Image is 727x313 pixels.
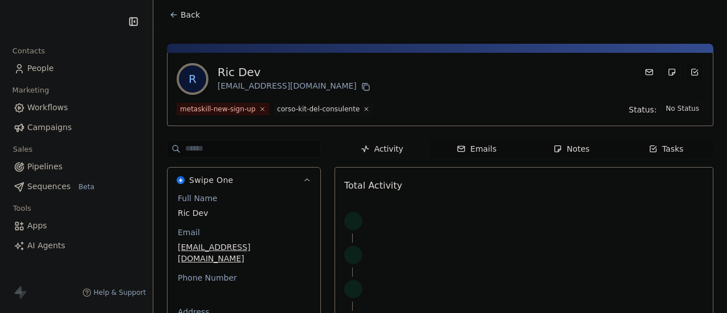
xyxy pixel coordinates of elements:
button: Swipe OneSwipe One [168,168,320,193]
span: Sequences [27,181,70,193]
span: Email [176,227,202,238]
span: Marketing [7,82,54,99]
a: Apps [9,216,144,235]
a: Help & Support [82,288,146,297]
span: Sales [8,141,37,158]
span: Full Name [176,193,220,204]
div: Notes [553,143,590,155]
a: Workflows [9,98,144,117]
span: Workflows [27,102,68,114]
div: metaskill-new-sign-up [180,104,256,114]
span: Back [181,9,200,20]
span: People [27,62,54,74]
img: Swipe One [177,176,185,184]
span: Beta [75,181,98,193]
div: Ric Dev [218,64,373,80]
span: Swipe One [189,174,233,186]
a: Pipelines [9,157,144,176]
span: Help & Support [94,288,146,297]
button: No Status [661,102,704,115]
span: Total Activity [344,180,402,191]
span: Contacts [7,43,50,60]
div: Tasks [649,143,684,155]
div: [EMAIL_ADDRESS][DOMAIN_NAME] [218,80,373,94]
span: Pipelines [27,161,62,173]
a: AI Agents [9,236,144,255]
span: [EMAIL_ADDRESS][DOMAIN_NAME] [178,241,310,264]
span: AI Agents [27,240,65,252]
div: corso-kit-del-consulente [277,104,360,114]
button: Back [162,5,207,25]
div: Emails [457,143,496,155]
a: People [9,59,144,78]
span: Tools [8,200,36,217]
span: Status: [629,104,657,115]
span: Ric Dev [178,207,310,219]
span: Apps [27,220,47,232]
a: Campaigns [9,118,144,137]
a: SequencesBeta [9,177,144,196]
span: Phone Number [176,272,239,283]
span: Campaigns [27,122,72,133]
span: R [179,65,206,93]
